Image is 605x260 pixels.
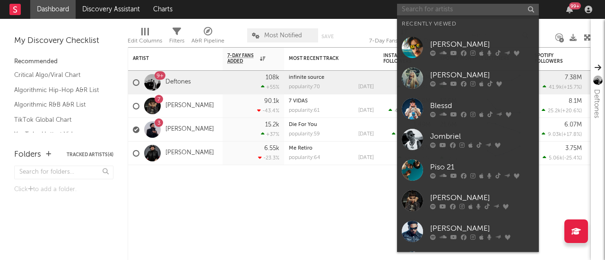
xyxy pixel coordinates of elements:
span: Most Notified [264,33,302,39]
div: Deftones [591,89,602,118]
div: Spotify Followers [535,53,568,64]
div: +55 % [261,84,279,90]
div: -23.3 % [258,155,279,161]
a: Critical Algo/Viral Chart [14,70,104,80]
div: Jombriel [430,131,534,142]
div: Blessd [430,100,534,111]
div: Die For You [289,122,374,127]
span: 41.9k [549,85,562,90]
div: Recently Viewed [402,18,534,30]
a: [PERSON_NAME] [397,216,539,247]
div: 7.38M [565,75,582,81]
div: ( ) [542,108,582,114]
div: ( ) [543,155,582,161]
div: Most Recent Track [289,56,360,61]
button: Tracked Artists(4) [67,152,113,157]
div: Edit Columns [128,35,162,47]
div: 108k [266,75,279,81]
div: ( ) [389,108,431,114]
a: infinite source [289,75,324,80]
span: 9.03k [548,132,562,137]
span: 44.4k [395,109,409,114]
div: [DATE] [358,108,374,113]
a: Jombriel [397,124,539,155]
div: popularity: 61 [289,108,320,113]
a: [PERSON_NAME] [397,185,539,216]
div: ( ) [392,131,431,137]
div: Click to add a folder. [14,184,113,195]
span: +15.7 % [563,85,580,90]
div: [PERSON_NAME] [430,39,534,50]
div: ( ) [542,131,582,137]
div: 3.75M [565,145,582,151]
a: Die For You [289,122,317,127]
div: A&R Pipeline [191,24,225,51]
div: Filters [169,35,184,47]
div: [DATE] [358,132,374,137]
a: Piso 21 [397,155,539,185]
a: YouTube Hottest Videos [14,129,104,140]
div: 7-Day Fans Added (7-Day Fans Added) [369,35,440,47]
div: 15.2k [265,122,279,128]
div: Me Retiro [289,146,374,151]
div: Filters [169,24,184,51]
a: Blessd [397,93,539,124]
span: 25.2k [548,109,561,114]
span: +20.6 % [562,109,580,114]
input: Search for artists [397,4,539,16]
div: [DATE] [358,84,374,90]
a: [PERSON_NAME] [397,32,539,63]
div: Edit Columns [128,24,162,51]
span: 7-Day Fans Added [227,53,258,64]
span: 5.06k [549,156,562,161]
a: Algorithmic R&B A&R List [14,100,104,110]
div: Piso 21 [430,161,534,173]
div: 99 + [569,2,581,9]
a: Deftones [165,78,191,86]
div: Artist [133,56,204,61]
a: Me Retiro [289,146,312,151]
div: Folders [14,149,41,160]
input: Search for folders... [14,166,113,179]
span: +17.8 % [563,132,580,137]
div: [PERSON_NAME] [430,192,534,203]
div: [DATE] [358,155,374,160]
div: [PERSON_NAME] [430,69,534,81]
div: [PERSON_NAME] [430,223,534,234]
a: [PERSON_NAME] [165,149,214,157]
div: ( ) [543,84,582,90]
div: 6.07M [564,122,582,128]
a: TikTok Global Chart [14,115,104,125]
button: 99+ [566,6,573,13]
div: Instagram Followers [383,53,416,64]
a: [PERSON_NAME] [165,126,214,134]
div: +37 % [261,131,279,137]
div: My Discovery Checklist [14,35,113,47]
div: popularity: 59 [289,132,320,137]
div: 6.55k [264,145,279,151]
div: popularity: 70 [289,84,320,90]
a: 7 VIDAS [289,99,308,104]
div: popularity: 64 [289,155,320,160]
a: [PERSON_NAME] [397,63,539,93]
span: -25.4 % [564,156,580,161]
a: [PERSON_NAME] [165,102,214,110]
div: 8.1M [569,98,582,104]
div: 7-Day Fans Added (7-Day Fans Added) [369,24,440,51]
div: 90.1k [264,98,279,104]
div: Recommended [14,56,113,67]
div: infinite source [289,75,374,80]
div: -43.4 % [257,108,279,114]
button: Save [321,34,334,39]
div: A&R Pipeline [191,35,225,47]
div: 7 VIDAS [289,99,374,104]
a: Algorithmic Hip-Hop A&R List [14,85,104,95]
